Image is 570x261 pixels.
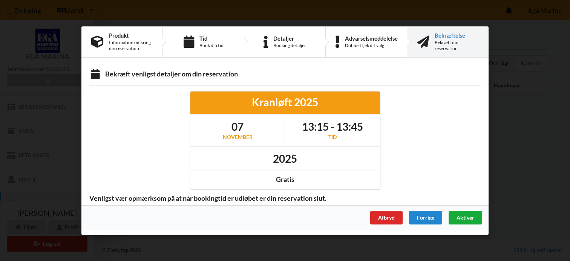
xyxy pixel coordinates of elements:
[199,35,224,41] div: Tid
[370,211,403,224] div: Afbryd
[457,214,474,220] span: Aktiver
[196,175,375,184] div: Gratis
[273,42,306,48] div: Booking detaljer
[273,35,306,41] div: Detaljer
[196,95,375,109] div: Kranløft 2025
[409,211,442,224] div: Forrige
[302,120,363,133] h1: 13:15 - 13:45
[109,39,153,51] div: Information omkring din reservation
[435,32,479,38] div: Bekræftelse
[345,35,398,41] div: Advarselsmeddelelse
[435,39,479,51] div: Bekræft din reservation
[199,42,224,48] div: Book din tid
[345,42,398,48] div: Dobbelttjek dit valg
[109,32,153,38] div: Produkt
[89,70,481,80] div: Bekræft venligst detaljer om din reservation
[223,133,253,141] div: november
[84,194,332,202] span: Venligst vær opmærksom på at når bookingtid er udløbet er din reservation slut.
[273,151,297,165] h1: 2025
[302,133,363,141] div: Tid
[223,120,253,133] h1: 07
